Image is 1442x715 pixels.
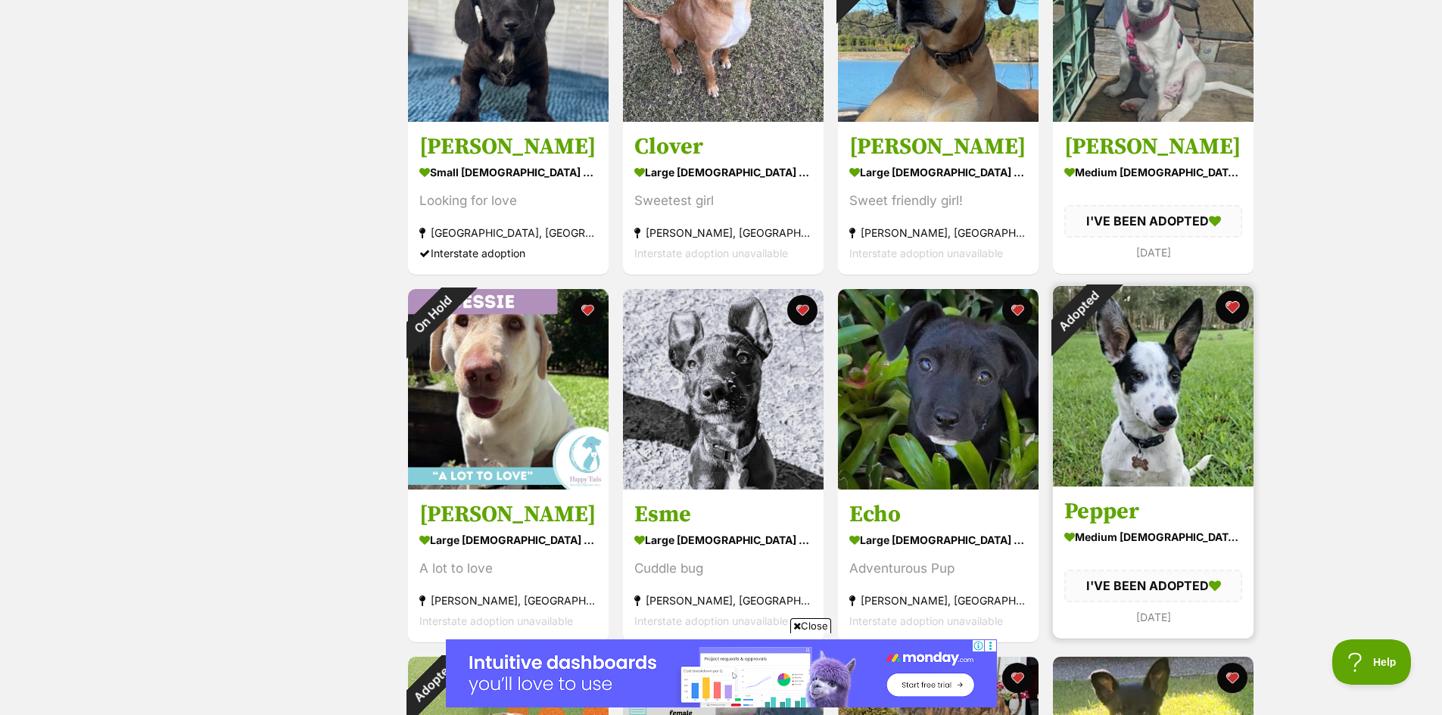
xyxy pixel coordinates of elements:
iframe: Help Scout Beacon - Open [1332,639,1412,685]
button: favourite [572,295,603,325]
a: [PERSON_NAME] large [DEMOGRAPHIC_DATA] Dog A lot to love [PERSON_NAME], [GEOGRAPHIC_DATA] Interst... [408,489,609,642]
div: large [DEMOGRAPHIC_DATA] Dog [634,161,812,183]
img: Pepper [1053,286,1254,487]
div: large [DEMOGRAPHIC_DATA] Dog [849,529,1027,551]
div: [PERSON_NAME], [GEOGRAPHIC_DATA] [634,590,812,611]
div: medium [DEMOGRAPHIC_DATA] Dog [1064,161,1242,183]
span: Interstate adoption unavailable [634,614,788,627]
a: [PERSON_NAME] large [DEMOGRAPHIC_DATA] Dog Sweet friendly girl! [PERSON_NAME], [GEOGRAPHIC_DATA] ... [838,121,1039,275]
div: Interstate adoption [419,243,597,263]
div: Adventurous Pup [849,558,1027,579]
a: Esme large [DEMOGRAPHIC_DATA] Dog Cuddle bug [PERSON_NAME], [GEOGRAPHIC_DATA] Interstate adoption... [623,489,824,642]
h3: [PERSON_NAME] [849,132,1027,161]
button: favourite [1002,663,1032,693]
div: [PERSON_NAME], [GEOGRAPHIC_DATA] [634,222,812,243]
span: Close [790,618,831,633]
div: On Hold [388,269,478,359]
a: Pepper medium [DEMOGRAPHIC_DATA] Dog I'VE BEEN ADOPTED [DATE] favourite [1053,486,1254,638]
span: Interstate adoption unavailable [419,614,573,627]
a: Clover large [DEMOGRAPHIC_DATA] Dog Sweetest girl [PERSON_NAME], [GEOGRAPHIC_DATA] Interstate ado... [623,121,824,275]
div: [PERSON_NAME], [GEOGRAPHIC_DATA] [419,590,597,611]
button: favourite [787,295,818,325]
img: Echo [838,289,1039,490]
div: Sweetest girl [634,191,812,211]
h3: Echo [849,500,1027,529]
img: Jessie [408,289,609,490]
a: Echo large [DEMOGRAPHIC_DATA] Dog Adventurous Pup [PERSON_NAME], [GEOGRAPHIC_DATA] Interstate ado... [838,489,1039,642]
a: On HoldAdoption pending [838,110,1039,125]
h3: [PERSON_NAME] [419,500,597,529]
a: On Hold [408,477,609,493]
iframe: Advertisement [446,639,997,707]
div: [DATE] [1064,241,1242,262]
div: large [DEMOGRAPHIC_DATA] Dog [849,161,1027,183]
a: On Hold [623,110,824,125]
div: [PERSON_NAME], [GEOGRAPHIC_DATA] [849,222,1027,243]
div: large [DEMOGRAPHIC_DATA] Dog [634,529,812,551]
h3: [PERSON_NAME] [1064,132,1242,161]
span: Interstate adoption unavailable [634,247,788,260]
div: small [DEMOGRAPHIC_DATA] Dog [419,161,597,183]
div: Looking for love [419,191,597,211]
h3: Clover [634,132,812,161]
div: medium [DEMOGRAPHIC_DATA] Dog [1064,526,1242,548]
div: A lot to love [419,558,597,579]
div: I'VE BEEN ADOPTED [1064,570,1242,602]
a: [PERSON_NAME] small [DEMOGRAPHIC_DATA] Dog Looking for love [GEOGRAPHIC_DATA], [GEOGRAPHIC_DATA] ... [408,121,609,275]
div: [DATE] [1064,607,1242,627]
a: Adopted [1053,474,1254,490]
a: [PERSON_NAME] medium [DEMOGRAPHIC_DATA] Dog I'VE BEEN ADOPTED [DATE] favourite [1053,121,1254,273]
button: favourite [1002,295,1032,325]
h3: Esme [634,500,812,529]
span: Interstate adoption unavailable [849,614,1003,627]
div: Sweet friendly girl! [849,191,1027,211]
div: Adopted [1032,266,1123,356]
span: Interstate adoption unavailable [849,247,1003,260]
div: I'VE BEEN ADOPTED [1064,205,1242,237]
h3: Pepper [1064,497,1242,526]
img: Esme [623,289,824,490]
div: large [DEMOGRAPHIC_DATA] Dog [419,529,597,551]
button: favourite [1217,663,1247,693]
button: favourite [1216,291,1249,324]
div: Cuddle bug [634,558,812,579]
h3: [PERSON_NAME] [419,132,597,161]
div: [GEOGRAPHIC_DATA], [GEOGRAPHIC_DATA] [419,222,597,243]
a: Adopted [1053,110,1254,125]
div: [PERSON_NAME], [GEOGRAPHIC_DATA] [849,590,1027,611]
